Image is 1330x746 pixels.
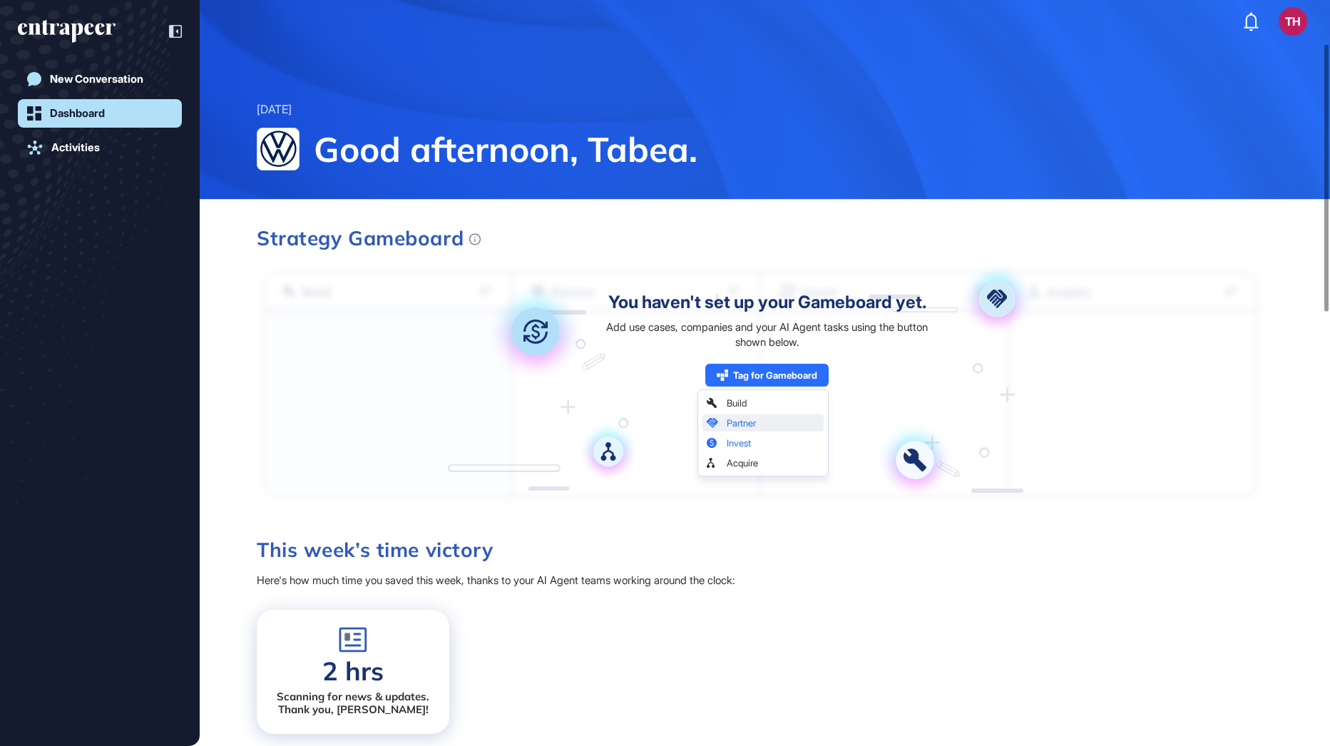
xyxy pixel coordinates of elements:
div: 2 hrs [322,656,384,686]
div: Strategy Gameboard [257,228,481,248]
img: acquire.a709dd9a.svg [579,422,638,481]
a: Activities [18,133,182,162]
div: Scanning for news & updates. Thank you, [PERSON_NAME]! [274,690,432,716]
img: Volkswagen-logo [257,128,299,170]
a: Dashboard [18,99,182,128]
div: entrapeer-logo [18,20,116,43]
div: [DATE] [257,101,292,119]
h3: This week’s time victory [257,540,1264,560]
a: New Conversation [18,65,182,93]
img: partner.aac698ea.svg [961,263,1033,334]
div: Activities [51,141,100,154]
div: You haven't set up your Gameboard yet. [608,294,926,311]
span: Good afternoon, Tabea. [314,128,1273,170]
div: Here's how much time you saved this week, thanks to your AI Agent teams working around the clock: [257,574,1264,587]
div: Dashboard [50,107,105,120]
button: TH [1279,7,1307,36]
div: New Conversation [50,73,143,86]
div: Add use cases, companies and your AI Agent tasks using the button shown below. [599,320,935,349]
img: invest.bd05944b.svg [488,285,583,379]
